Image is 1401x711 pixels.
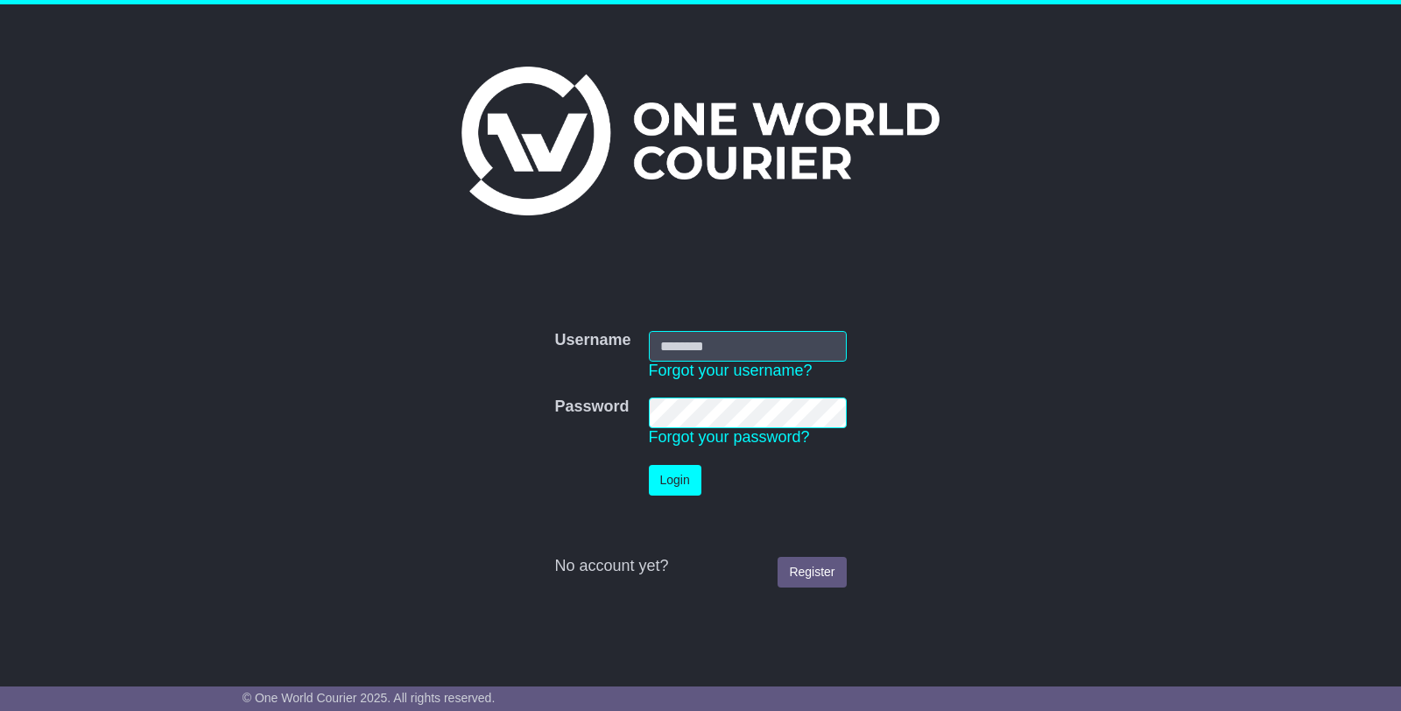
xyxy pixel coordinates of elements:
[243,691,496,705] span: © One World Courier 2025. All rights reserved.
[778,557,846,588] a: Register
[554,398,629,417] label: Password
[649,362,813,379] a: Forgot your username?
[649,428,810,446] a: Forgot your password?
[554,557,846,576] div: No account yet?
[461,67,940,215] img: One World
[649,465,701,496] button: Login
[554,331,630,350] label: Username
